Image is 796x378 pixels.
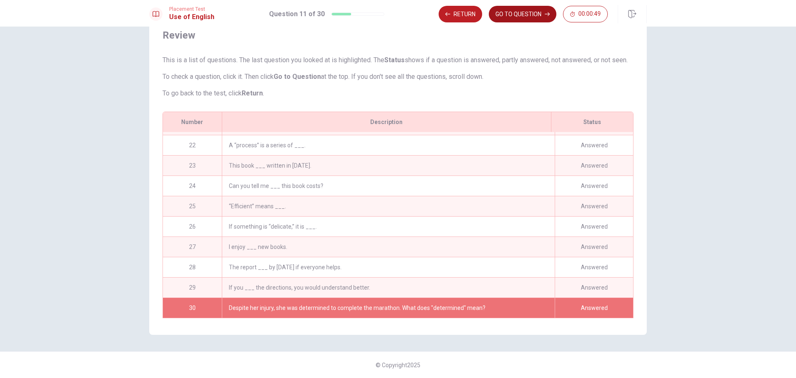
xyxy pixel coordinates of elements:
[163,156,222,176] div: 23
[163,112,222,132] div: Number
[163,298,222,318] div: 30
[555,156,633,176] div: Answered
[376,362,420,368] span: © Copyright 2025
[163,55,633,65] p: This is a list of questions. The last question you looked at is highlighted. The shows if a quest...
[578,11,601,17] span: 00:00:49
[555,196,633,216] div: Answered
[555,298,633,318] div: Answered
[222,298,555,318] div: Despite her injury, she was determined to complete the marathon. What does "determined" mean?
[169,12,214,22] h1: Use of English
[242,89,263,97] strong: Return
[222,112,551,132] div: Description
[222,135,555,155] div: A “process” is a series of ___.
[551,112,633,132] div: Status
[163,217,222,237] div: 26
[222,217,555,237] div: If something is “delicate,” it is ___.
[563,6,608,22] button: 00:00:49
[555,278,633,298] div: Answered
[274,73,321,80] strong: Go to Question
[163,72,633,82] p: To check a question, click it. Then click at the top. If you don't see all the questions, scroll ...
[163,237,222,257] div: 27
[555,257,633,277] div: Answered
[269,9,325,19] h1: Question 11 of 30
[222,257,555,277] div: The report ___ by [DATE] if everyone helps.
[555,217,633,237] div: Answered
[222,156,555,176] div: This book ___ written in [DATE].
[163,88,633,98] p: To go back to the test, click .
[439,6,482,22] button: Return
[169,6,214,12] span: Placement Test
[163,257,222,277] div: 28
[489,6,556,22] button: GO TO QUESTION
[163,176,222,196] div: 24
[222,176,555,196] div: Can you tell me ___ this book costs?
[555,135,633,155] div: Answered
[163,29,633,42] span: Review
[555,237,633,257] div: Answered
[163,196,222,216] div: 25
[555,176,633,196] div: Answered
[222,278,555,298] div: If you ___ the directions, you would understand better.
[163,135,222,155] div: 22
[384,56,405,64] strong: Status
[163,278,222,298] div: 29
[222,196,555,216] div: “Efficient” means ___.
[222,237,555,257] div: I enjoy ___ new books.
